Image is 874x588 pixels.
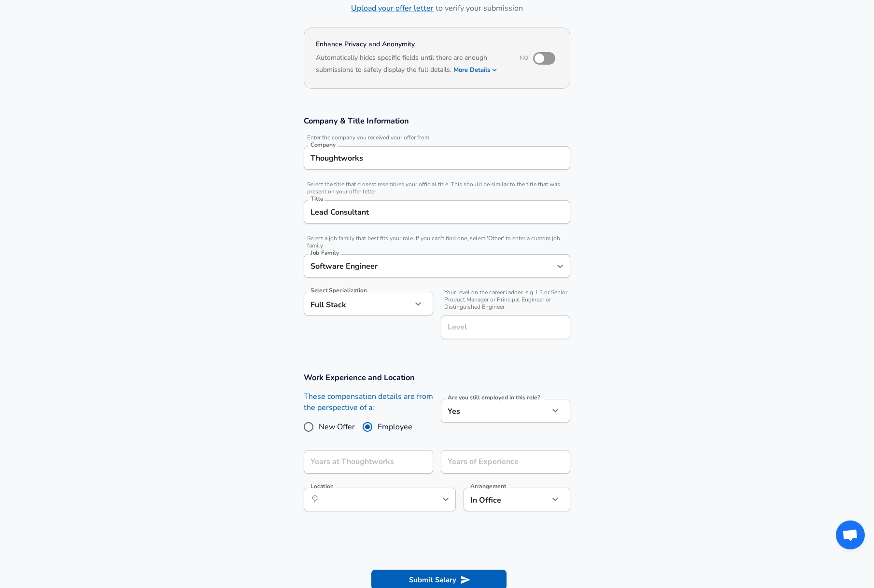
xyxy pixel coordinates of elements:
[470,483,506,489] label: Arrangement
[316,40,507,49] h4: Enhance Privacy and Anonymity
[319,421,355,433] span: New Offer
[304,292,412,315] div: Full Stack
[304,181,570,195] span: Select the title that closest resembles your official title. This should be similar to the title ...
[441,399,549,423] div: Yes
[439,492,452,506] button: Open
[464,488,535,511] div: In Office
[308,150,566,165] input: Google
[310,196,323,202] label: Title
[304,372,570,383] h3: Work Experience and Location
[304,115,570,126] h3: Company & Title Information
[351,3,434,14] a: Upload your offer letter
[378,421,412,433] span: Employee
[316,53,507,77] h6: Automatically hides specific fields until there are enough submissions to safely display the full...
[448,395,540,400] label: Are you still employed in this role?
[453,63,498,77] button: More Details
[308,259,551,273] input: Software Engineer
[445,320,566,335] input: L3
[441,450,549,474] input: 7
[310,287,367,293] label: Select Specialization
[310,250,339,256] label: Job Family
[304,134,570,141] span: Enter the company you received your offer from
[441,289,570,311] span: Your level on the career ladder. e.g. L3 or Senior Product Manager or Principal Engineer or Disti...
[308,205,566,219] input: Software Engineer
[553,260,567,273] button: Open
[310,483,333,489] label: Location
[304,1,570,15] h6: to verify your submission
[520,54,528,62] span: No
[836,520,865,549] div: Open chat
[310,142,336,148] label: Company
[304,450,412,474] input: 0
[304,391,433,413] label: These compensation details are from the perspective of a:
[304,235,570,249] span: Select a job family that best fits your role. If you can't find one, select 'Other' to enter a cu...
